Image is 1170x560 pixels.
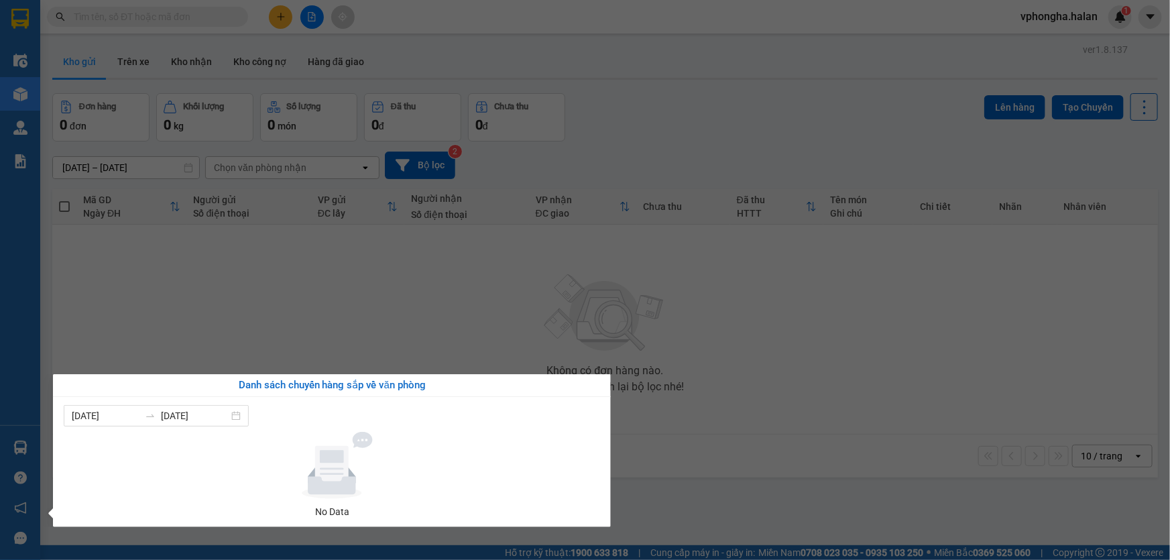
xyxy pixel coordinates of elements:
input: Từ ngày [72,408,139,423]
span: swap-right [145,410,156,421]
div: No Data [69,504,595,519]
span: to [145,410,156,421]
input: Đến ngày [161,408,229,423]
div: Danh sách chuyến hàng sắp về văn phòng [64,378,600,394]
